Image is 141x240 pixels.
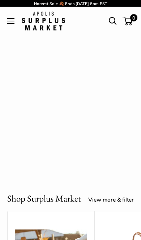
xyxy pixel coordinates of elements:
[7,191,81,206] h2: Shop Surplus Market
[109,17,117,25] a: Open search
[22,12,65,30] img: Apolis: Surplus Market
[7,18,14,24] button: Open menu
[88,195,134,205] a: View more & filter
[130,14,137,21] span: 0
[123,17,132,25] a: 0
